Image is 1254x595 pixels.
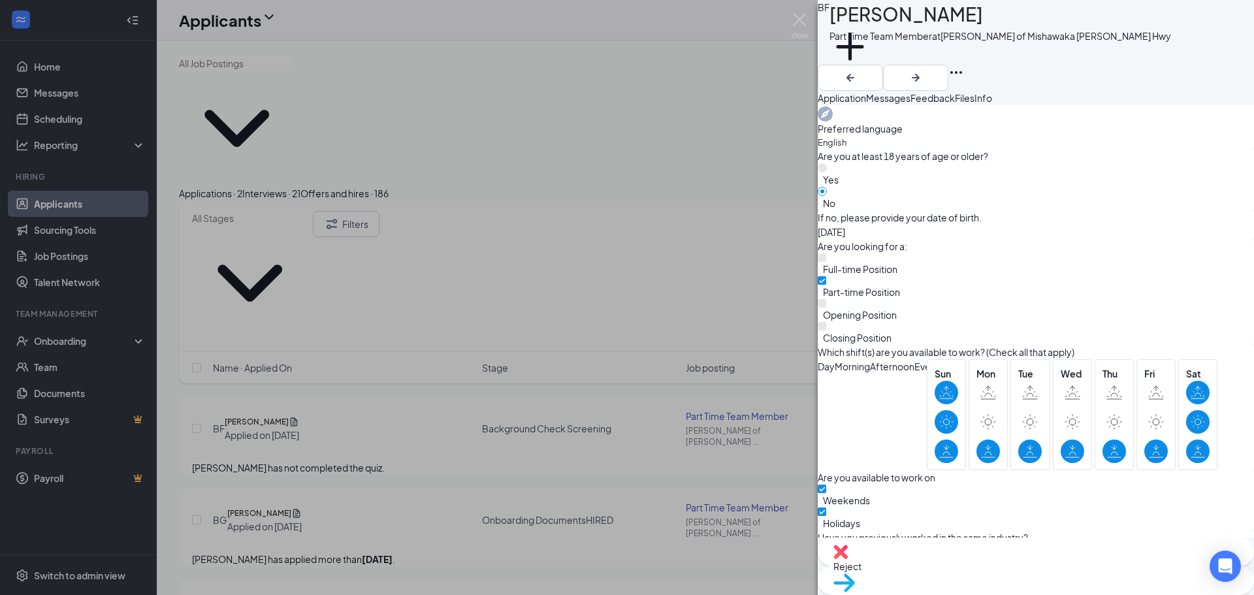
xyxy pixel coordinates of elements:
span: Feedback [910,92,955,104]
span: Tue [1018,366,1042,381]
span: Info [974,92,992,104]
span: Sat [1186,366,1210,381]
button: ArrowLeftNew [818,65,883,91]
span: Reject [833,559,1238,573]
span: If no, please provide your date of birth. [818,210,982,225]
span: Fri [1144,366,1168,381]
span: Have you previously worked in the same industry? [818,530,1028,545]
span: Files [955,92,974,104]
span: Weekends [823,493,1254,507]
span: Messages [866,92,910,104]
span: Morning [835,359,870,374]
span: Are you at least 18 years of age or older? [818,149,988,163]
span: Sun [935,366,958,381]
span: Preferred language [818,121,1254,136]
span: Holidays [823,516,1254,530]
span: Part-time Position [823,285,1254,299]
span: Opening Position [823,308,1254,322]
span: Are you looking for a: [818,239,907,253]
span: Mon [976,366,1000,381]
span: Thu [1102,366,1126,381]
span: Afternoon [870,359,914,374]
div: Open Intercom Messenger [1210,551,1241,582]
span: Wed [1061,366,1084,381]
svg: ArrowRight [908,70,924,86]
span: Evening [914,359,949,374]
span: No [823,196,1254,210]
span: Yes [823,172,1254,187]
span: Day [818,359,835,374]
span: English [818,136,1254,149]
span: Which shift(s) are you available to work? (Check all that apply) [818,345,1074,359]
span: Application [818,92,866,104]
svg: Ellipses [948,65,964,80]
svg: Plus [829,26,871,67]
span: Full-time Position [823,262,1254,276]
span: Closing Position [823,330,1254,345]
span: Are you available to work on [818,470,935,485]
svg: ArrowLeftNew [843,70,858,86]
button: ArrowRight [883,65,948,91]
button: PlusAdd a tag [829,26,871,82]
span: [DATE] [818,225,1254,239]
div: Part Time Team Member at [PERSON_NAME] of Mishawaka [PERSON_NAME] Hwy [829,29,1171,43]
